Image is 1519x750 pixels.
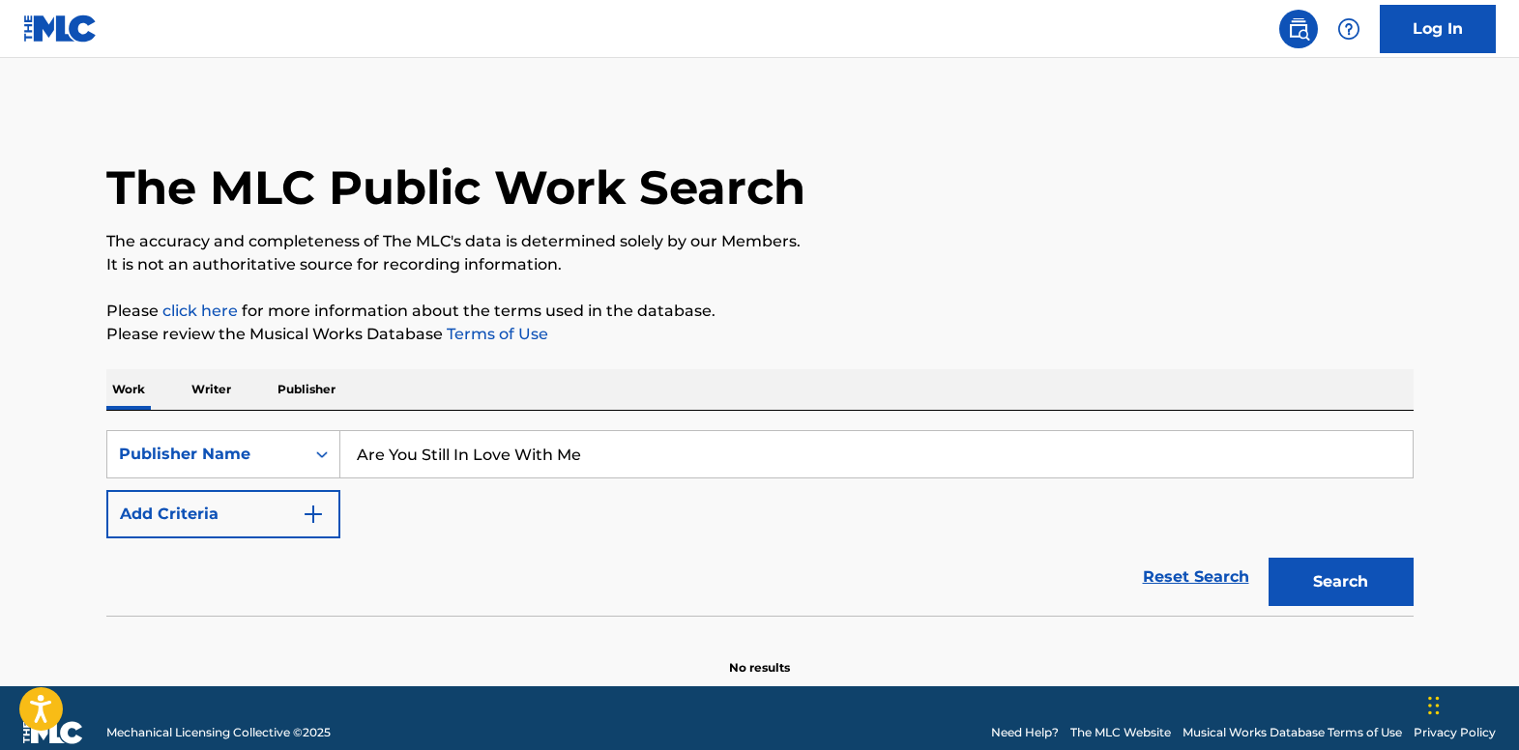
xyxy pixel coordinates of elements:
[106,323,1414,346] p: Please review the Musical Works Database
[106,724,331,741] span: Mechanical Licensing Collective © 2025
[1287,17,1310,41] img: search
[1279,10,1318,48] a: Public Search
[106,490,340,538] button: Add Criteria
[119,443,293,466] div: Publisher Name
[1422,657,1519,750] iframe: Chat Widget
[1183,724,1402,741] a: Musical Works Database Terms of Use
[1337,17,1360,41] img: help
[106,230,1414,253] p: The accuracy and completeness of The MLC's data is determined solely by our Members.
[106,300,1414,323] p: Please for more information about the terms used in the database.
[272,369,341,410] p: Publisher
[162,302,238,320] a: click here
[443,325,548,343] a: Terms of Use
[1428,677,1440,735] div: Drag
[106,369,151,410] p: Work
[1414,724,1496,741] a: Privacy Policy
[1133,556,1259,598] a: Reset Search
[106,430,1414,616] form: Search Form
[1329,10,1368,48] div: Help
[23,721,83,744] img: logo
[991,724,1059,741] a: Need Help?
[106,159,805,216] h1: The MLC Public Work Search
[1380,5,1496,53] a: Log In
[302,503,325,526] img: 9d2ae6d4665cec9f34b9.svg
[1269,558,1414,606] button: Search
[186,369,237,410] p: Writer
[729,636,790,677] p: No results
[106,253,1414,276] p: It is not an authoritative source for recording information.
[23,14,98,43] img: MLC Logo
[1070,724,1171,741] a: The MLC Website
